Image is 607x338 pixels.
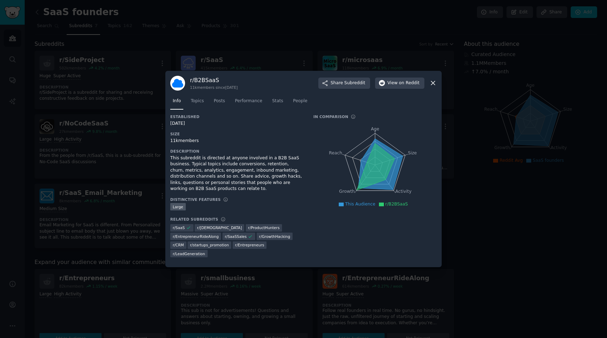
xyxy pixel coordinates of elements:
[170,197,221,202] h3: Distinctive Features
[387,80,419,86] span: View
[170,131,303,136] h3: Size
[259,234,290,239] span: r/ GrowthHacking
[173,225,185,230] span: r/ SaaS
[214,98,225,104] span: Posts
[375,78,424,89] button: Viewon Reddit
[290,96,310,110] a: People
[190,85,238,90] div: 11k members since [DATE]
[173,98,181,104] span: Info
[173,251,205,256] span: r/ LeadGeneration
[313,114,348,119] h3: In Comparison
[293,98,307,104] span: People
[235,242,264,247] span: r/ Entrepreneurs
[399,80,419,86] span: on Reddit
[170,217,218,222] h3: Related Subreddits
[225,234,247,239] span: r/ SaaSSales
[385,202,408,207] span: r/B2BSaaS
[270,96,286,110] a: Stats
[170,155,303,192] div: This subreddit is directed at anyone involved in a B2B SaaS business. Typical topics include conv...
[170,96,183,110] a: Info
[190,242,229,247] span: r/ startups_promotion
[173,242,184,247] span: r/ CRM
[170,121,303,127] div: [DATE]
[170,114,303,119] h3: Established
[331,80,365,86] span: Share
[235,98,262,104] span: Performance
[190,76,238,84] h3: r/ B2BSaaS
[170,149,303,154] h3: Description
[232,96,265,110] a: Performance
[197,225,242,230] span: r/ [DEMOGRAPHIC_DATA]
[345,202,375,207] span: This Audience
[248,225,280,230] span: r/ ProductHunters
[272,98,283,104] span: Stats
[170,76,185,91] img: B2BSaaS
[329,150,342,155] tspan: Reach
[371,127,379,131] tspan: Age
[339,189,355,194] tspan: Growth
[318,78,370,89] button: ShareSubreddit
[396,189,412,194] tspan: Activity
[173,234,219,239] span: r/ EntrepreneurRideAlong
[408,150,417,155] tspan: Size
[191,98,204,104] span: Topics
[188,96,206,110] a: Topics
[170,138,303,144] div: 11k members
[211,96,227,110] a: Posts
[344,80,365,86] span: Subreddit
[170,203,186,210] div: Large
